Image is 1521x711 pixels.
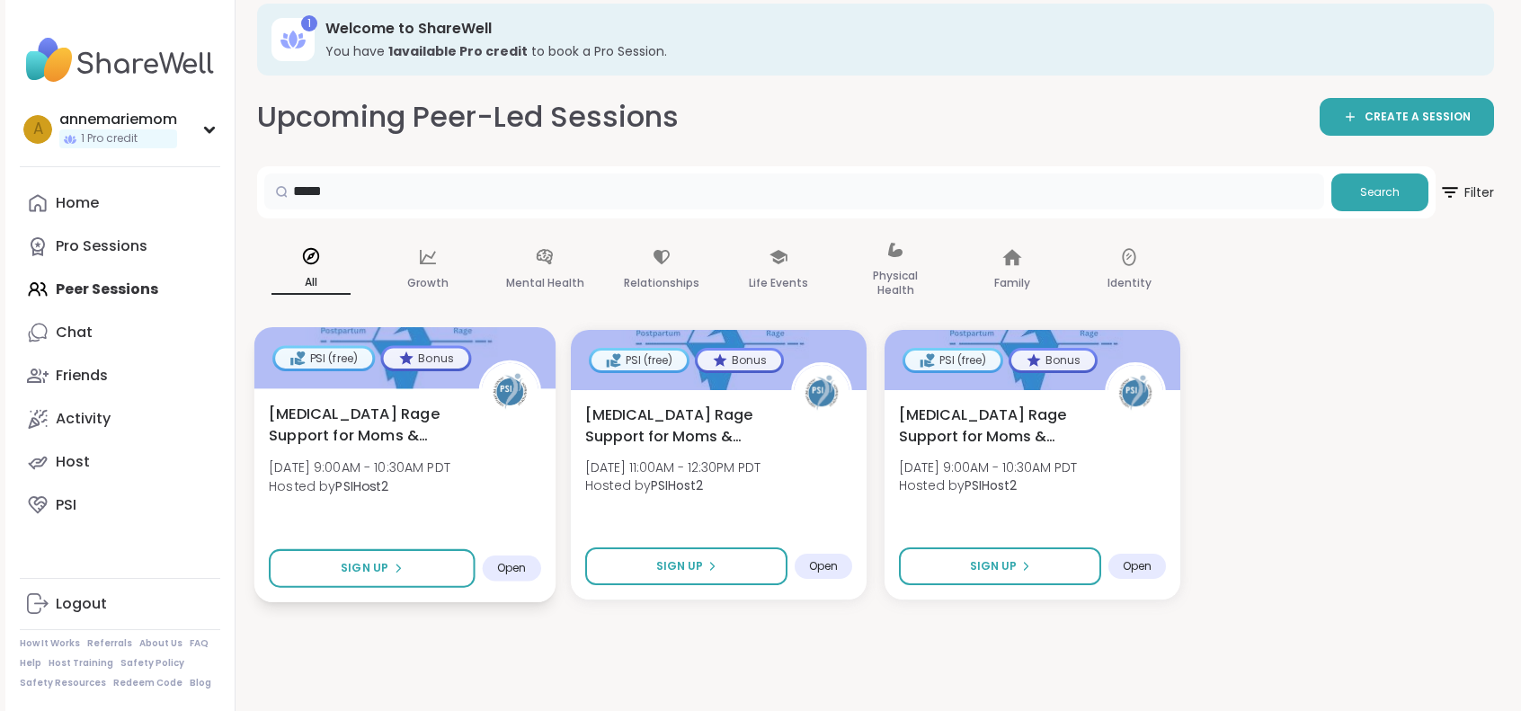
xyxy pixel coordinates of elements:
[407,272,449,294] p: Growth
[56,236,147,256] div: Pro Sessions
[899,476,1077,494] span: Hosted by
[20,440,220,484] a: Host
[56,366,108,386] div: Friends
[20,677,106,689] a: Safety Resources
[1439,171,1494,214] span: Filter
[49,657,113,670] a: Host Training
[899,547,1101,585] button: Sign Up
[81,131,138,147] span: 1 Pro credit
[384,348,469,368] div: Bonus
[56,452,90,472] div: Host
[1331,173,1428,211] button: Search
[56,193,99,213] div: Home
[899,404,1085,448] span: [MEDICAL_DATA] Rage Support for Moms & Birthing People
[20,182,220,225] a: Home
[905,351,1001,370] div: PSI (free)
[585,476,760,494] span: Hosted by
[856,265,935,301] p: Physical Health
[1360,184,1400,200] span: Search
[59,110,177,129] div: annemariemom
[269,476,450,494] span: Hosted by
[1107,272,1152,294] p: Identity
[33,118,43,141] span: a
[965,476,1017,494] b: PSIHost2
[20,582,220,626] a: Logout
[271,271,351,295] p: All
[1365,110,1471,125] span: CREATE A SESSION
[335,476,388,494] b: PSIHost2
[139,637,182,650] a: About Us
[301,15,317,31] div: 1
[20,225,220,268] a: Pro Sessions
[341,560,388,576] span: Sign Up
[585,404,771,448] span: [MEDICAL_DATA] Rage Support for Moms & Birthing People
[497,561,527,575] span: Open
[257,97,679,138] h2: Upcoming Peer-Led Sessions
[56,409,111,429] div: Activity
[190,637,209,650] a: FAQ
[120,657,184,670] a: Safety Policy
[624,272,699,294] p: Relationships
[591,351,687,370] div: PSI (free)
[20,311,220,354] a: Chat
[794,365,849,421] img: PSIHost2
[325,42,1469,60] h3: You have to book a Pro Session.
[656,558,703,574] span: Sign Up
[20,484,220,527] a: PSI
[585,547,787,585] button: Sign Up
[970,558,1017,574] span: Sign Up
[275,348,372,368] div: PSI (free)
[20,397,220,440] a: Activity
[56,594,107,614] div: Logout
[698,351,781,370] div: Bonus
[1011,351,1095,370] div: Bonus
[20,657,41,670] a: Help
[506,272,584,294] p: Mental Health
[1123,559,1152,573] span: Open
[190,677,211,689] a: Blog
[325,19,1469,39] h3: Welcome to ShareWell
[651,476,703,494] b: PSIHost2
[482,363,538,420] img: PSIHost2
[113,677,182,689] a: Redeem Code
[585,458,760,476] span: [DATE] 11:00AM - 12:30PM PDT
[20,637,80,650] a: How It Works
[87,637,132,650] a: Referrals
[20,354,220,397] a: Friends
[899,458,1077,476] span: [DATE] 9:00AM - 10:30AM PDT
[56,323,93,342] div: Chat
[269,458,450,476] span: [DATE] 9:00AM - 10:30AM PDT
[994,272,1030,294] p: Family
[809,559,838,573] span: Open
[269,549,476,588] button: Sign Up
[388,42,528,60] b: 1 available Pro credit
[749,272,808,294] p: Life Events
[56,495,76,515] div: PSI
[269,403,458,447] span: [MEDICAL_DATA] Rage Support for Moms & Birthing People
[1320,98,1494,136] a: CREATE A SESSION
[1107,365,1163,421] img: PSIHost2
[20,29,220,92] img: ShareWell Nav Logo
[1439,166,1494,218] button: Filter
